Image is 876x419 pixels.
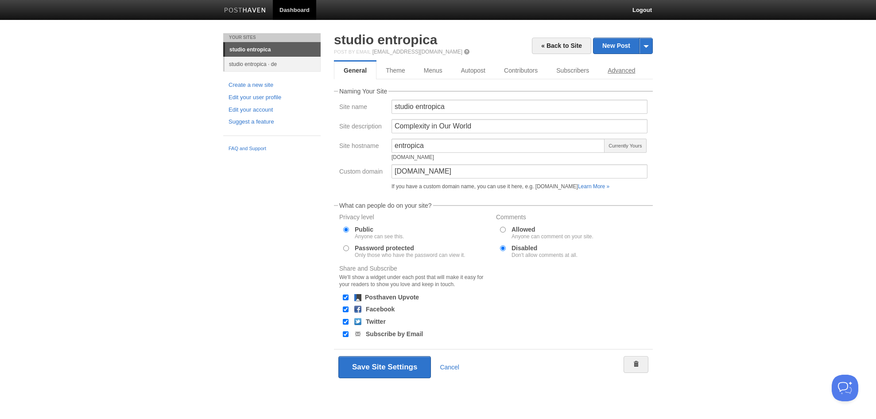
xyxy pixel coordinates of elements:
div: If you have a custom domain name, you can use it here, e.g. [DOMAIN_NAME] [391,184,647,189]
label: Twitter [366,318,386,325]
label: Site hostname [339,143,386,151]
legend: What can people do on your site? [338,202,433,209]
a: « Back to Site [532,38,591,54]
a: Subscribers [547,62,598,79]
a: Edit your account [229,105,315,115]
label: Comments [496,214,647,222]
iframe: Help Scout Beacon - Open [832,375,858,401]
div: [DOMAIN_NAME] [391,155,605,160]
a: Contributors [495,62,547,79]
label: Site description [339,123,386,132]
div: Don't allow comments at all. [512,252,578,258]
a: studio entropica [334,32,437,47]
a: Theme [376,62,415,79]
a: Edit your user profile [229,93,315,102]
span: Post by Email [334,49,371,54]
a: Suggest a feature [229,117,315,127]
label: Disabled [512,245,578,258]
label: Allowed [512,226,593,239]
label: Privacy level [339,214,491,222]
label: Site name [339,104,386,112]
a: Autopost [452,62,495,79]
a: [EMAIL_ADDRESS][DOMAIN_NAME] [372,49,462,55]
a: Create a new site [229,81,315,90]
label: Posthaven Upvote [365,294,419,300]
button: Save Site Settings [338,356,431,378]
label: Custom domain [339,168,386,177]
img: facebook.png [354,306,361,313]
legend: Naming Your Site [338,88,388,94]
img: twitter.png [354,318,361,325]
div: Anyone can see this. [355,234,404,239]
a: Menus [415,62,452,79]
a: General [334,62,376,79]
a: Learn More » [578,183,609,190]
img: Posthaven-bar [224,8,266,14]
a: Cancel [440,364,459,371]
a: studio entropica [225,43,321,57]
a: New Post [593,38,652,54]
label: Public [355,226,404,239]
div: Only those who have the password can view it. [355,252,465,258]
a: studio entropica · de [225,57,321,71]
label: Share and Subscribe [339,265,491,290]
span: Currently Yours [604,139,647,153]
div: Anyone can comment on your site. [512,234,593,239]
li: Your Sites [223,33,321,42]
label: Subscribe by Email [366,331,423,337]
a: Advanced [598,62,644,79]
label: Facebook [366,306,395,312]
label: Password protected [355,245,465,258]
div: We'll show a widget under each post that will make it easy for your readers to show you love and ... [339,274,491,288]
a: FAQ and Support [229,145,315,153]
